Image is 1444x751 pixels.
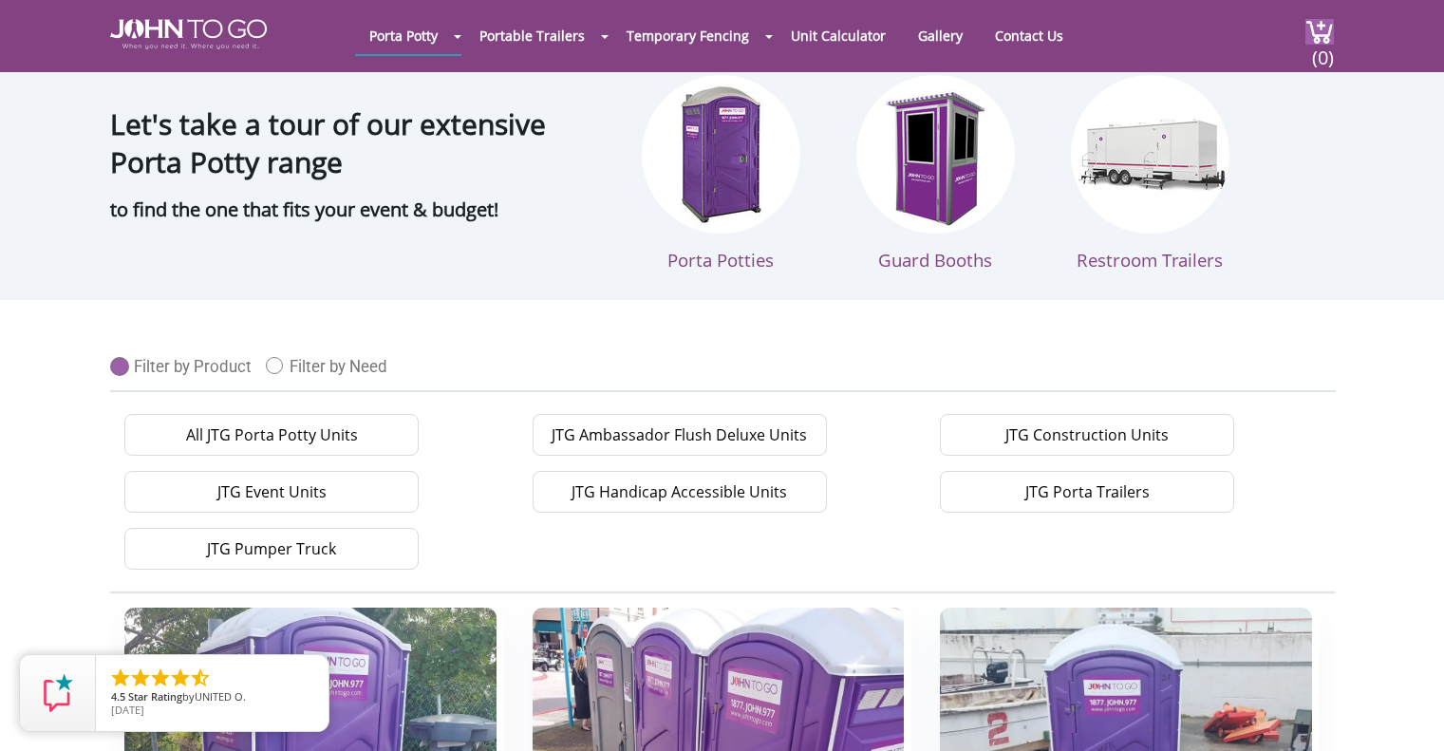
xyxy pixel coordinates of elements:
a: Filter by Product [110,347,266,376]
span: 4.5 [111,689,125,704]
span: UNITED O. [195,689,246,704]
a: Contact Us [981,17,1078,54]
a: JTG Handicap Accessible Units [533,471,827,513]
a: JTG Event Units [124,471,419,513]
button: Live Chat [1368,675,1444,751]
a: Porta Potties [642,75,800,272]
a: JTG Porta Trailers [940,471,1234,513]
span: Restroom Trailers [1077,248,1223,272]
img: Porta Potties [642,75,800,234]
a: Guard Booths [856,75,1015,272]
li:  [129,667,152,689]
li:  [109,667,132,689]
li:  [149,667,172,689]
span: (0) [1311,29,1334,70]
span: by [111,691,313,704]
span: Porta Potties [667,248,774,272]
img: Restroon Trailers [1071,75,1229,234]
a: Restroom Trailers [1071,75,1229,272]
img: Guard booths [856,75,1015,234]
li:  [169,667,192,689]
p: to find the one that fits your event & budget! [110,191,604,229]
a: Gallery [904,17,977,54]
a: Portable Trailers [465,17,599,54]
span: [DATE] [111,703,144,717]
span: Guard Booths [878,248,992,272]
li:  [189,667,212,689]
img: JOHN to go [110,19,267,49]
a: Temporary Fencing [612,17,763,54]
a: Unit Calculator [777,17,900,54]
a: JTG Ambassador Flush Deluxe Units [533,414,827,456]
img: Review Rating [39,674,77,712]
a: JTG Construction Units [940,414,1234,456]
img: cart a [1305,19,1334,45]
h1: Let's take a tour of our extensive Porta Potty range [110,63,604,181]
a: Filter by Need [266,347,402,376]
a: JTG Pumper Truck [124,528,419,570]
a: Porta Potty [355,17,452,54]
span: Star Rating [128,689,182,704]
a: All JTG Porta Potty Units [124,414,419,456]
